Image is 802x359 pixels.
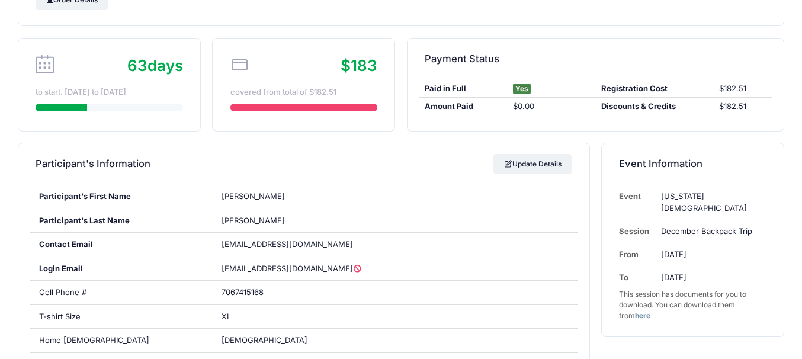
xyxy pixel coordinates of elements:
[222,263,370,275] span: [EMAIL_ADDRESS][DOMAIN_NAME]
[353,265,362,273] span: Unsubscribed
[595,83,713,95] div: Registration Cost
[30,329,213,352] div: Home [DEMOGRAPHIC_DATA]
[222,239,353,249] span: [EMAIL_ADDRESS][DOMAIN_NAME]
[30,233,213,257] div: Contact Email
[30,209,213,233] div: Participant's Last Name
[507,101,595,113] div: $0.00
[30,185,213,209] div: Participant's First Name
[713,83,772,95] div: $182.51
[30,305,213,329] div: T-shirt Size
[635,311,650,320] a: here
[425,42,499,76] h4: Payment Status
[222,312,231,321] span: XL
[127,56,147,75] span: 63
[222,287,264,297] span: 7067415168
[513,84,531,94] span: Yes
[36,148,150,181] h4: Participant's Information
[419,101,507,113] div: Amount Paid
[222,335,307,345] span: [DEMOGRAPHIC_DATA]
[619,185,655,220] td: Event
[655,266,766,289] td: [DATE]
[619,220,655,243] td: Session
[713,101,772,113] div: $182.51
[655,220,766,243] td: December Backpack Trip
[230,86,377,98] div: covered from total of $182.51
[619,289,766,321] div: This session has documents for you to download. You can download them from
[419,83,507,95] div: Paid in Full
[222,191,285,201] span: [PERSON_NAME]
[619,243,655,266] td: From
[341,56,377,75] span: $183
[127,54,183,77] div: days
[493,154,572,174] a: Update Details
[655,185,766,220] td: [US_STATE][DEMOGRAPHIC_DATA]
[619,148,702,181] h4: Event Information
[595,101,713,113] div: Discounts & Credits
[222,216,285,225] span: [PERSON_NAME]
[30,257,213,281] div: Login Email
[36,86,182,98] div: to start. [DATE] to [DATE]
[30,281,213,304] div: Cell Phone #
[619,266,655,289] td: To
[655,243,766,266] td: [DATE]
